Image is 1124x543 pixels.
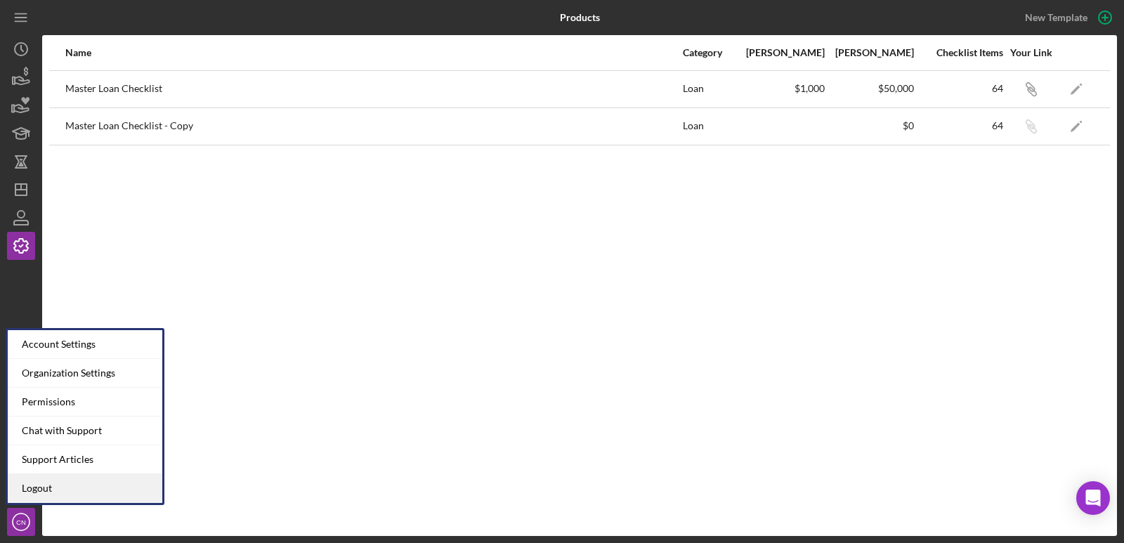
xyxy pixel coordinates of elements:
[8,330,162,359] div: Account Settings
[8,388,162,417] div: Permissions
[1076,481,1110,515] div: Open Intercom Messenger
[737,47,825,58] div: [PERSON_NAME]
[683,47,736,58] div: Category
[8,417,162,445] div: Chat with Support
[683,72,736,107] div: Loan
[826,83,914,94] div: $50,000
[65,109,681,144] div: Master Loan Checklist - Copy
[915,83,1003,94] div: 64
[826,47,914,58] div: [PERSON_NAME]
[65,47,681,58] div: Name
[65,72,681,107] div: Master Loan Checklist
[683,109,736,144] div: Loan
[8,474,162,503] a: Logout
[1017,7,1117,28] button: New Template
[7,508,35,536] button: CN
[1005,47,1057,58] div: Your Link
[8,445,162,474] a: Support Articles
[16,518,26,526] text: CN
[560,12,600,23] b: Products
[737,83,825,94] div: $1,000
[915,47,1003,58] div: Checklist Items
[1025,7,1087,28] div: New Template
[826,120,914,131] div: $0
[8,359,162,388] div: Organization Settings
[915,120,1003,131] div: 64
